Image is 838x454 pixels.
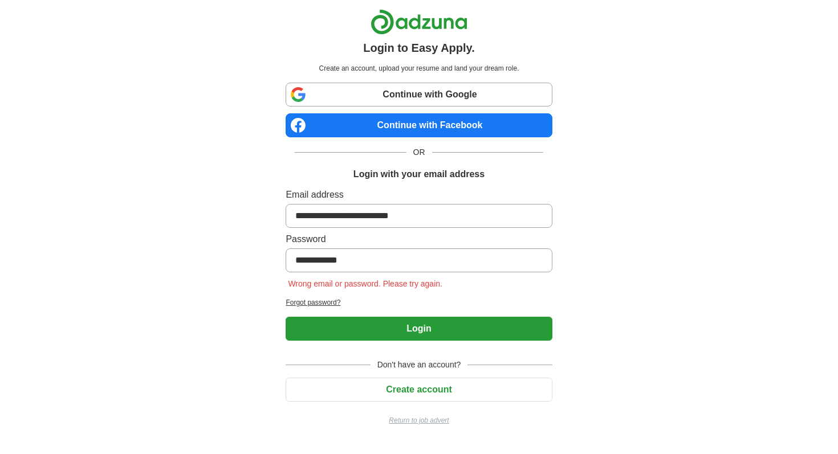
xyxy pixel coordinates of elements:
a: Create account [286,385,552,394]
img: Adzuna logo [371,9,467,35]
a: Continue with Google [286,83,552,107]
a: Return to job advert [286,415,552,426]
a: Continue with Facebook [286,113,552,137]
h1: Login to Easy Apply. [363,39,475,56]
button: Login [286,317,552,341]
span: Don't have an account? [371,359,468,371]
p: Create an account, upload your resume and land your dream role. [288,63,550,73]
span: OR [406,146,432,158]
span: Wrong email or password. Please try again. [286,279,445,288]
label: Password [286,232,552,246]
a: Forgot password? [286,297,552,308]
button: Create account [286,378,552,402]
h1: Login with your email address [353,167,485,181]
label: Email address [286,188,552,202]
